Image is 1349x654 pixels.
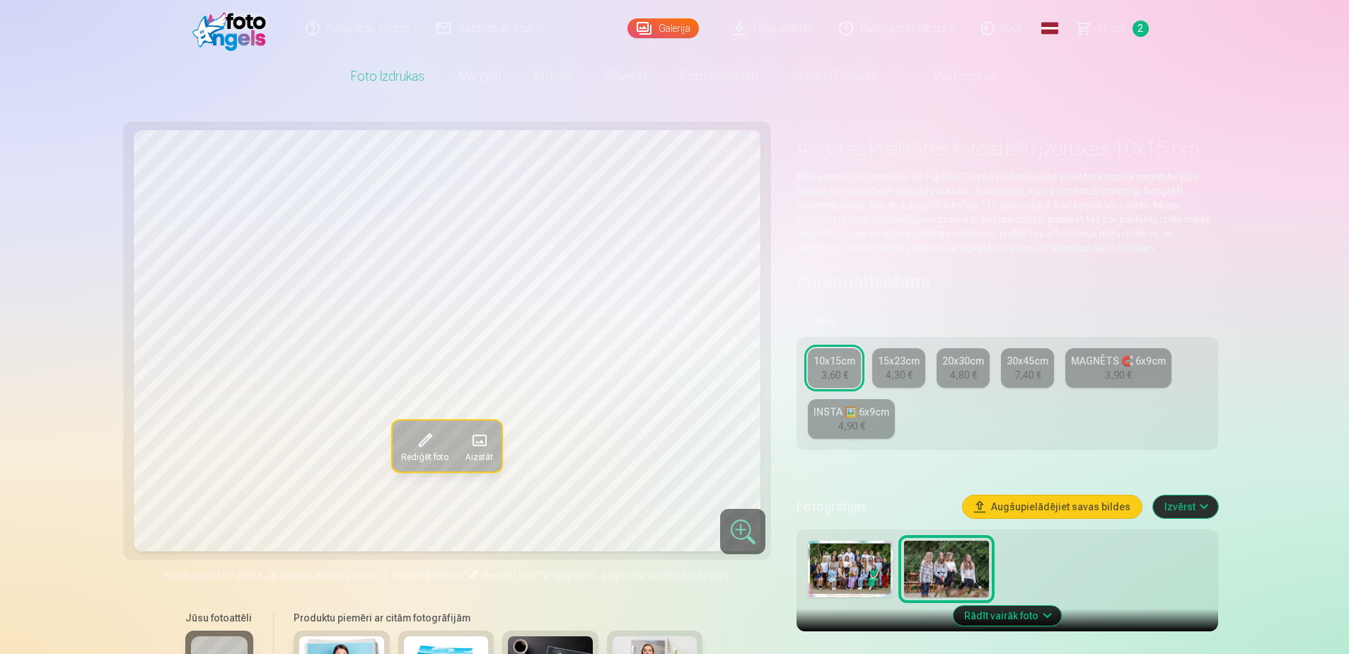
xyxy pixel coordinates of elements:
[288,611,708,625] h6: Produktu piemēri ar citām fotogrāfijām
[937,348,990,388] a: 20x30cm4,80 €
[950,368,977,382] div: 4,80 €
[464,570,468,581] span: "
[878,354,920,368] div: 15x23cm
[482,570,537,581] span: Rediģēt foto
[814,354,855,368] div: 10x15cm
[465,452,493,463] span: Aizstāt
[589,57,664,96] a: Suvenīri
[821,368,848,382] div: 3,60 €
[953,606,1061,626] button: Rādīt vairāk foto
[797,272,1217,294] h4: Personalizēšana
[1001,348,1054,388] a: 30x45cm7,40 €
[401,452,448,463] span: Rediģēt foto
[165,568,377,583] span: Noklikšķiniet uz attēla, lai atvērtu izvērstu skatu
[808,348,861,388] a: 10x15cm3,60 €
[334,57,441,96] a: Foto izdrukas
[541,570,729,581] span: lai apgrieztu, pagrieztu vai piemērotu filtru
[518,57,589,96] a: Krūzes
[893,57,1015,96] a: Visi produkti
[1098,20,1127,37] span: Grozs
[775,57,893,96] a: Atslēgu piekariņi
[664,57,775,96] a: Foto kalendāri
[393,420,457,471] button: Rediģēt foto
[457,420,502,471] button: Aizstāt
[797,311,1217,331] h5: Izmērs
[537,570,541,581] span: "
[395,570,464,581] span: Noklikšķiniet uz
[441,57,518,96] a: Magnēti
[1007,354,1048,368] div: 30x45cm
[797,497,951,517] h5: Fotogrāfijas
[1065,348,1171,388] a: MAGNĒTS 🧲 6x9cm3,90 €
[1014,368,1041,382] div: 7,40 €
[886,368,913,382] div: 4,30 €
[185,611,253,625] h6: Jūsu fotoattēli
[814,405,889,419] div: INSTA 🖼️ 6x9cm
[1133,21,1149,37] span: 2
[1105,368,1132,382] div: 3,90 €
[1153,495,1218,518] button: Izvērst
[797,170,1217,255] p: Mūsu fotoattēlu izdrukas uz Fuji Film Crystal profesionālās kvalitātes papīra saglabās jūsu īpašo...
[192,6,274,51] img: /fa3
[797,136,1217,161] h1: Augstas kvalitātes fotoattēlu izdrukas 10x15 cm
[872,348,925,388] a: 15x23cm4,30 €
[808,399,895,439] a: INSTA 🖼️ 6x9cm4,90 €
[627,18,699,38] a: Galerija
[838,419,865,433] div: 4,90 €
[942,354,984,368] div: 20x30cm
[1071,354,1166,368] div: MAGNĒTS 🧲 6x9cm
[963,495,1142,518] button: Augšupielādējiet savas bildes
